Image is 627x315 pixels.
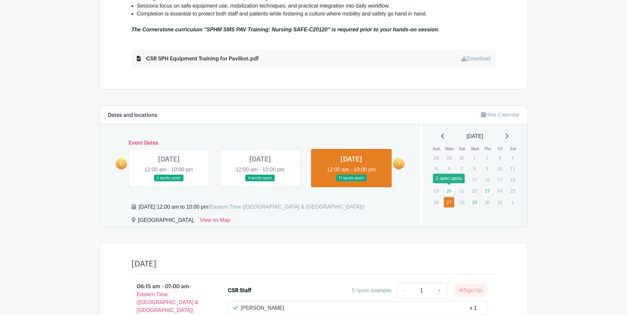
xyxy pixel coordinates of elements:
p: 30 [456,153,467,163]
p: [PERSON_NAME] [241,304,284,312]
p: 19 [431,186,442,196]
p: 26 [431,197,442,207]
p: 21 [456,186,467,196]
div: x 1 [470,304,477,312]
p: 5 [431,163,442,174]
p: 7 [456,163,467,174]
h6: Dates and locations [108,112,157,119]
a: 23 [482,185,492,196]
span: (Eastern Time ([GEOGRAPHIC_DATA] & [GEOGRAPHIC_DATA])) [208,204,365,210]
p: 28 [456,197,467,207]
p: 24 [494,186,505,196]
p: 9 [482,163,492,174]
p: 30 [482,197,492,207]
th: Mon [443,146,456,152]
p: 15 [469,174,480,185]
p: 31 [494,197,505,207]
a: 27 [444,197,454,208]
th: Fri [494,146,507,152]
p: 10 [494,163,505,174]
button: Sign Up [453,284,488,297]
p: 2 [482,153,492,163]
p: 11 [507,163,518,174]
p: 12 [431,174,442,185]
p: 18 [507,174,518,185]
em: The Cornerstone curriculum "SPHM SMS PAV Training: Nursing SAFE-C20120" is required prior to your... [132,27,440,32]
span: [DATE] [467,132,483,140]
p: 4 [507,153,518,163]
p: 1 [507,197,518,207]
a: Download [461,56,490,61]
p: 6 [444,163,454,174]
div: CSR Staff [228,287,252,295]
th: Sat [507,146,520,152]
h6: Event Dates [127,140,393,146]
h4: [DATE] [132,259,156,269]
a: 20 [444,185,454,196]
li: Completion is essential to protect both staff and patients while fostering a culture where mobili... [137,10,496,18]
a: View on Map [200,216,230,227]
div: [GEOGRAPHIC_DATA], [138,216,195,227]
p: 3 [494,153,505,163]
a: - [397,283,412,298]
p: 29 [444,153,454,163]
th: Thu [481,146,494,152]
div: 5 spots available [352,287,391,295]
div: CSR SPH Equipment Training for Pavilion.pdf [137,55,259,63]
a: + [431,283,448,298]
p: 8 [469,163,480,174]
th: Wed [469,146,482,152]
div: [DATE] 12:00 am to 10:00 pm [139,203,365,211]
p: 22 [469,186,480,196]
a: Hide Calendar [481,112,519,118]
a: 29 [469,197,480,208]
li: Sessions focus on safe equipment use, mobilization techniques, and practical integration into dai... [137,2,496,10]
p: 25 [507,186,518,196]
p: 17 [494,174,505,185]
p: 16 [482,174,492,185]
p: 28 [431,153,442,163]
span: - Eastern Time ([GEOGRAPHIC_DATA] & [GEOGRAPHIC_DATA]) [137,284,199,313]
div: 2 open spots [433,174,465,183]
th: Tue [456,146,469,152]
th: Sun [430,146,443,152]
p: 1 [469,153,480,163]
